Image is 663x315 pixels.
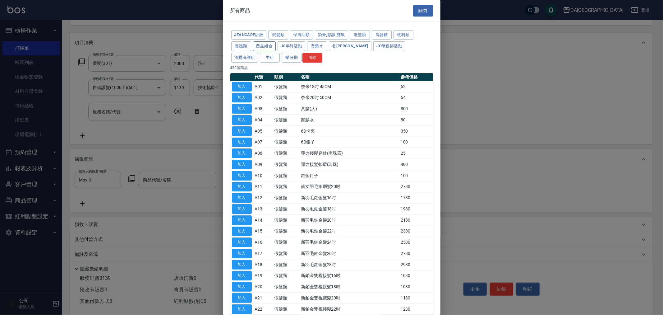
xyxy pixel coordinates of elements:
button: 中租 [260,53,280,63]
td: 假髮類 [273,192,299,204]
td: A22 [253,303,273,315]
td: 新羽毛鉑金髮16吋 [299,192,399,204]
button: JC母親節活動 [373,41,405,51]
th: 名稱 [299,73,399,81]
td: 假髮類 [273,170,299,181]
td: 彈力接髮穿針(串珠器) [299,148,399,159]
td: 新鉑金雙棍接髮16吋 [299,270,399,281]
td: A07 [253,137,273,148]
td: 80 [399,115,433,126]
button: 加入 [232,271,252,281]
td: 2780 [399,181,433,192]
button: 加入 [232,304,252,314]
td: 卸膠水 [299,115,399,126]
td: 新羽毛鉑金髮28吋 [299,259,399,270]
button: 關閉 [413,5,433,16]
td: 1130 [399,293,433,304]
td: 假髮類 [273,226,299,237]
td: 假髮類 [273,259,299,270]
td: A03 [253,103,273,115]
td: A20 [253,281,273,293]
td: 仙女羽毛漸層髮20吋 [299,181,399,192]
td: 1780 [399,192,433,204]
td: A17 [253,248,273,259]
td: 64 [399,92,433,103]
button: 加入 [232,193,252,203]
button: 加入 [232,82,252,92]
td: 假髮類 [273,81,299,92]
td: 假髮類 [273,303,299,315]
th: 代號 [253,73,273,81]
td: 6D卡夾 [299,125,399,137]
td: 1080 [399,281,433,293]
td: A09 [253,159,273,170]
td: A04 [253,115,273,126]
td: A21 [253,293,273,304]
button: 產品組合 [253,41,276,51]
td: 新羽毛鉑金髮24吋 [299,237,399,248]
td: 假髮類 [273,115,299,126]
button: 加入 [232,148,252,158]
td: 假髮類 [273,137,299,148]
td: 2380 [399,226,433,237]
td: 假髮類 [273,293,299,304]
td: 假髮類 [273,214,299,226]
td: 彈力接髮扣環(珠珠) [299,159,399,170]
button: 清除 [302,53,322,63]
button: 加入 [232,293,252,303]
button: 加入 [232,249,252,258]
td: 350 [399,125,433,137]
td: 新鉑金雙棍接髮22吋 [299,303,399,315]
td: 假髮類 [273,159,299,170]
td: 800 [399,103,433,115]
td: 假髮類 [273,237,299,248]
button: 假髮類 [268,30,288,40]
button: 加入 [232,237,252,247]
button: 樂分期 [282,53,302,63]
td: 假髮類 [273,270,299,281]
button: 加入 [232,204,252,214]
td: 1030 [399,270,433,281]
button: 加入 [232,104,252,114]
td: A02 [253,92,273,103]
button: 預購洗護組 [231,53,258,63]
td: A10 [253,170,273,181]
td: A18 [253,259,273,270]
td: 新鉑金雙棍接髮20吋 [299,293,399,304]
button: 加入 [232,282,252,292]
td: A05 [253,125,273,137]
button: 加入 [232,138,252,147]
td: 黃膠(大) [299,103,399,115]
td: 2180 [399,214,433,226]
td: A12 [253,192,273,204]
td: A14 [253,214,273,226]
td: 100 [399,170,433,181]
button: JeanCare店販 [231,30,267,40]
td: A01 [253,81,273,92]
td: 2780 [399,248,433,259]
td: A08 [253,148,273,159]
td: A16 [253,237,273,248]
td: 假髮類 [273,181,299,192]
td: 1230 [399,303,433,315]
td: 新羽毛鉑金髮26吋 [299,248,399,259]
td: 新鉑金雙棍接髮18吋 [299,281,399,293]
button: 保濕油類 [290,30,313,40]
button: 加入 [232,227,252,236]
td: A15 [253,226,273,237]
button: 加入 [232,260,252,270]
td: 假髮類 [273,281,299,293]
button: 染膏,彩護,雙氧 [315,30,348,40]
td: 25 [399,148,433,159]
button: 造型類 [350,30,370,40]
button: JC年終活動 [278,41,305,51]
button: 加入 [232,171,252,181]
td: 100 [399,137,433,148]
td: 新羽毛鉑金髮22吋 [299,226,399,237]
button: 加入 [232,115,252,125]
td: 2580 [399,237,433,248]
p: 439 項商品 [230,65,433,71]
th: 參考價格 [399,73,433,81]
td: 新羽毛鉑金髮20吋 [299,214,399,226]
td: 鉑金鉗子 [299,170,399,181]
